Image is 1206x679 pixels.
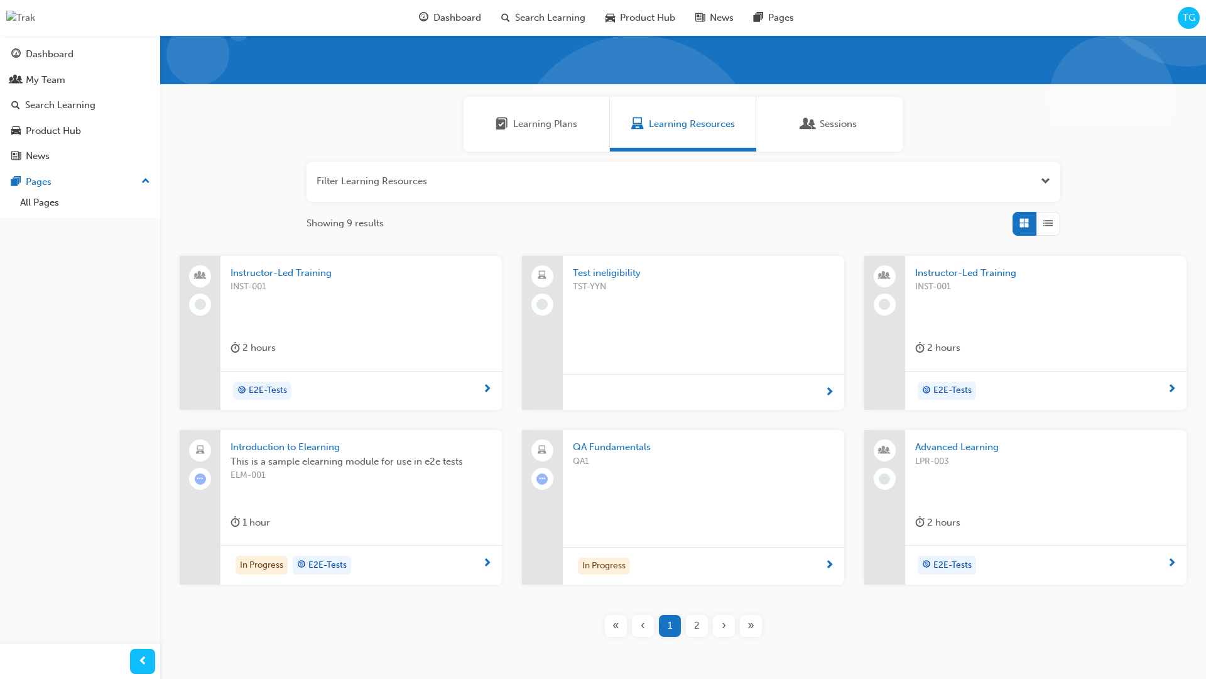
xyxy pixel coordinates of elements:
[522,430,844,585] a: QA FundamentalsQA1In Progress
[1167,558,1176,570] span: next-icon
[496,117,508,131] span: Learning Plans
[231,515,270,531] div: 1 hour
[5,40,155,170] button: DashboardMy TeamSearch LearningProduct HubNews
[536,473,548,485] span: learningRecordVerb_ATTEMPT-icon
[864,256,1187,411] a: Instructor-Led TrainingINST-001duration-icon 2 hourstarget-iconE2E-Tests
[578,558,630,575] div: In Progress
[879,473,890,485] span: learningRecordVerb_NONE-icon
[308,558,347,573] span: E2E-Tests
[5,94,155,117] a: Search Learning
[231,266,492,280] span: Instructor-Led Training
[915,515,925,531] span: duration-icon
[231,280,492,294] span: INST-001
[501,10,510,26] span: search-icon
[768,11,794,25] span: Pages
[915,515,960,531] div: 2 hours
[231,468,492,483] span: ELM-001
[11,151,21,162] span: news-icon
[933,558,972,573] span: E2E-Tests
[513,117,577,131] span: Learning Plans
[641,619,645,633] span: ‹
[922,557,931,573] span: target-icon
[297,557,306,573] span: target-icon
[573,440,834,455] span: QA Fundamentals
[756,97,903,152] a: SessionsSessions
[231,340,276,356] div: 2 hours
[820,117,857,131] span: Sessions
[236,556,288,575] div: In Progress
[915,455,1176,469] span: LPR-003
[1019,216,1029,231] span: Grid
[1183,11,1195,25] span: TG
[802,117,815,131] span: Sessions
[922,383,931,399] span: target-icon
[11,75,21,86] span: people-icon
[482,384,492,395] span: next-icon
[722,619,726,633] span: ›
[864,430,1187,585] a: Advanced LearningLPR-003duration-icon 2 hourstarget-iconE2E-Tests
[573,266,834,280] span: Test ineligibility
[307,216,384,231] span: Showing 9 results
[6,11,35,25] img: Trak
[26,124,81,138] div: Product Hub
[141,174,150,190] span: up-icon
[522,256,844,411] a: Test ineligibilityTST-YYN
[433,11,481,25] span: Dashboard
[933,384,972,398] span: E2E-Tests
[15,193,155,213] a: All Pages
[737,615,764,637] button: Last page
[26,73,65,87] div: My Team
[1043,216,1053,231] span: List
[5,170,155,194] button: Pages
[1167,384,1176,395] span: next-icon
[573,280,834,294] span: TST-YYN
[915,266,1176,280] span: Instructor-Led Training
[195,299,206,310] span: learningRecordVerb_NONE-icon
[595,5,685,31] a: car-iconProduct Hub
[231,455,492,469] span: This is a sample elearning module for use in e2e tests
[5,43,155,66] a: Dashboard
[631,117,644,131] span: Learning Resources
[915,440,1176,455] span: Advanced Learning
[610,97,756,152] a: Learning ResourcesLearning Resources
[573,455,834,469] span: QA1
[612,619,619,633] span: «
[464,97,610,152] a: Learning PlansLearning Plans
[825,560,834,571] span: next-icon
[25,98,95,113] div: Search Learning
[685,5,744,31] a: news-iconNews
[231,340,240,356] span: duration-icon
[695,10,705,26] span: news-icon
[491,5,595,31] a: search-iconSearch Learning
[231,515,240,531] span: duration-icon
[683,615,710,637] button: Page 2
[747,619,754,633] span: »
[26,47,73,62] div: Dashboard
[879,299,890,310] span: learningRecordVerb_NONE-icon
[620,11,675,25] span: Product Hub
[710,11,734,25] span: News
[602,615,629,637] button: First page
[409,5,491,31] a: guage-iconDashboard
[880,443,889,459] span: people-icon
[195,473,206,485] span: learningRecordVerb_ATTEMPT-icon
[138,654,148,670] span: prev-icon
[668,619,672,633] span: 1
[11,177,21,188] span: pages-icon
[5,119,155,143] a: Product Hub
[1178,7,1200,29] button: TG
[825,387,834,399] span: next-icon
[196,268,205,284] span: people-icon
[744,5,804,31] a: pages-iconPages
[180,430,502,585] a: Introduction to ElearningThis is a sample elearning module for use in e2e testsELM-001duration-ic...
[180,256,502,411] a: Instructor-Led TrainingINST-001duration-icon 2 hourstarget-iconE2E-Tests
[5,69,155,92] a: My Team
[1041,174,1050,189] button: Open the filter
[656,615,683,637] button: Page 1
[26,175,52,189] div: Pages
[237,383,246,399] span: target-icon
[538,268,546,284] span: laptop-icon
